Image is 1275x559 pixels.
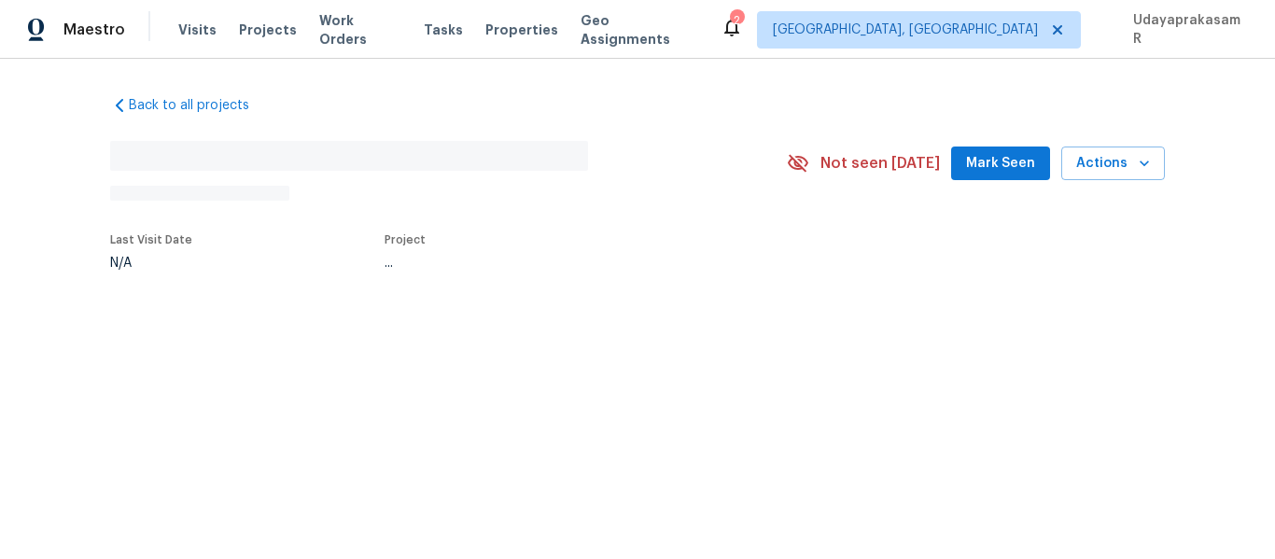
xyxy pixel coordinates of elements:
[239,21,297,39] span: Projects
[178,21,217,39] span: Visits
[730,11,743,30] div: 2
[1126,11,1247,49] span: Udayaprakasam R
[110,234,192,245] span: Last Visit Date
[1076,152,1150,175] span: Actions
[319,11,401,49] span: Work Orders
[820,154,940,173] span: Not seen [DATE]
[773,21,1038,39] span: [GEOGRAPHIC_DATA], [GEOGRAPHIC_DATA]
[966,152,1035,175] span: Mark Seen
[385,257,743,270] div: ...
[424,23,463,36] span: Tasks
[485,21,558,39] span: Properties
[1061,147,1165,181] button: Actions
[63,21,125,39] span: Maestro
[951,147,1050,181] button: Mark Seen
[110,257,192,270] div: N/A
[385,234,426,245] span: Project
[110,96,289,115] a: Back to all projects
[581,11,698,49] span: Geo Assignments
